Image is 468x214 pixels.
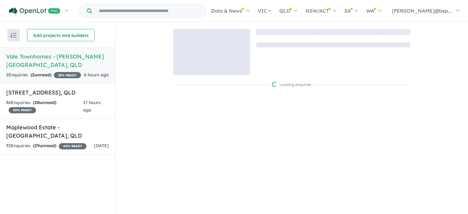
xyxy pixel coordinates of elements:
[54,72,81,78] span: 20 % READY
[83,100,101,113] span: 17 hours ago
[30,72,51,78] strong: ( unread)
[6,71,81,79] div: 2 Enquir ies
[94,143,109,148] span: [DATE]
[34,143,39,148] span: 29
[93,4,205,18] input: Try estate name, suburb, builder or developer
[272,82,311,88] div: Loading enquiries
[33,100,56,105] strong: ( unread)
[59,143,86,149] span: 40 % READY
[392,8,452,14] span: [PERSON_NAME]@bep...
[6,52,109,69] h5: Vale Townhomes - [PERSON_NAME][GEOGRAPHIC_DATA] , QLD
[6,99,83,114] div: 86 Enquir ies
[6,88,109,97] h5: [STREET_ADDRESS] , QLD
[10,33,17,38] img: sort.svg
[27,29,95,41] button: Add projects and builders
[6,123,109,140] h5: Maplewood Estate - [GEOGRAPHIC_DATA] , QLD
[33,143,56,148] strong: ( unread)
[9,107,36,113] span: 30 % READY
[32,72,34,78] span: 2
[6,142,86,150] div: 92 Enquir ies
[34,100,39,105] span: 28
[84,72,109,78] span: 6 hours ago
[9,7,60,15] img: Openlot PRO Logo White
